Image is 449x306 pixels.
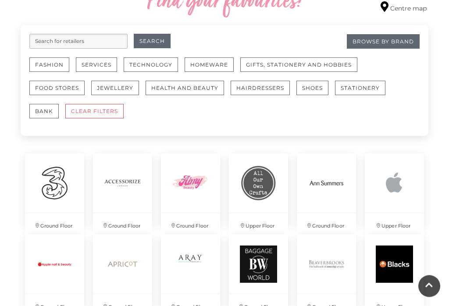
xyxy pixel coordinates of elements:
button: Bank [29,104,59,119]
a: Hairdressers [231,81,296,104]
a: Fashion [29,58,76,81]
button: Jewellery [91,81,139,96]
input: Search for retailers [29,34,128,49]
button: Homeware [185,58,234,72]
a: Ground Floor [292,149,360,231]
button: Food Stores [29,81,85,96]
p: Upper Floor [365,213,424,235]
a: Stationery [335,81,392,104]
p: Upper Floor [229,213,288,235]
a: Food Stores [29,81,91,104]
p: Ground Floor [25,213,84,235]
p: Ground Floor [93,213,152,235]
a: Services [76,58,124,81]
a: Health and Beauty [146,81,231,104]
a: Gifts, Stationery and Hobbies [240,58,364,81]
a: Technology [124,58,185,81]
a: Ground Floor [21,149,89,231]
button: Services [76,58,117,72]
p: Ground Floor [297,213,356,235]
button: Hairdressers [231,81,290,96]
button: Stationery [335,81,385,96]
button: CLEAR FILTERS [65,104,124,119]
a: Upper Floor [224,149,292,231]
button: Health and Beauty [146,81,224,96]
a: CLEAR FILTERS [65,104,130,128]
a: Bank [29,104,65,128]
a: Ground Floor [157,149,224,231]
a: Ground Floor [89,149,157,231]
button: Shoes [296,81,328,96]
a: Shoes [296,81,335,104]
a: Centre map [381,2,427,14]
button: Technology [124,58,178,72]
button: Search [134,34,171,49]
a: Browse By Brand [347,35,420,49]
button: Gifts, Stationery and Hobbies [240,58,357,72]
a: Jewellery [91,81,146,104]
a: Upper Floor [360,149,428,231]
p: Ground Floor [161,213,220,235]
button: Fashion [29,58,69,72]
a: Homeware [185,58,240,81]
